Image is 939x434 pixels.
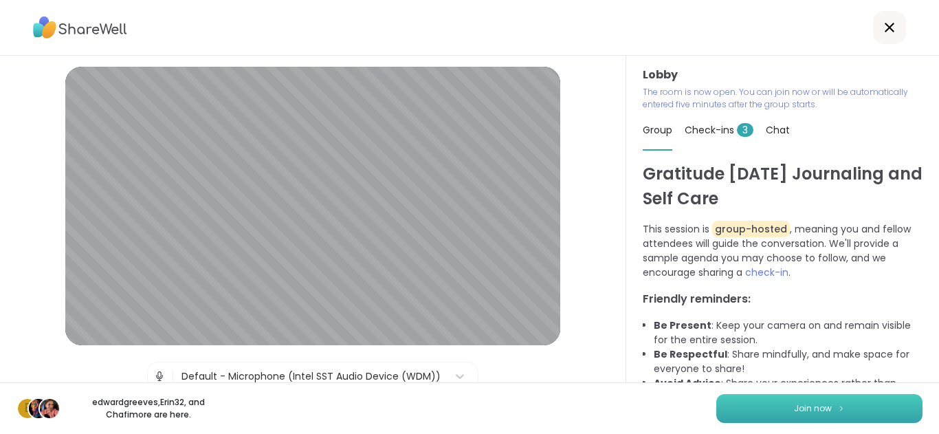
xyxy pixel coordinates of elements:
img: ShareWell Logo [33,12,127,43]
li: : Share mindfully, and make space for everyone to share! [654,347,923,376]
span: Group [643,123,672,137]
span: | [171,362,175,390]
span: Join now [794,402,832,415]
span: group-hosted [712,221,790,237]
img: Microphone [153,362,166,390]
span: 3 [737,123,753,137]
span: e [25,400,30,417]
img: ShareWell Logomark [837,404,846,412]
b: Avoid Advice [654,376,721,390]
span: check-in [745,265,788,279]
h3: Friendly reminders: [643,291,923,307]
p: This session is , meaning you and fellow attendees will guide the conversation. We'll provide a s... [643,222,923,280]
li: : Keep your camera on and remain visible for the entire session. [654,318,923,347]
span: Chat [766,123,790,137]
li: : Share your experiences rather than advice, as peers are not mental health professionals. [654,376,923,405]
div: Default - Microphone (Intel SST Audio Device (WDM)) [181,369,441,384]
p: edwardgreeves , Erin32 , and Chafi more are here. [71,396,225,421]
b: Be Respectful [654,347,727,361]
span: Check-ins [685,123,753,137]
h3: Lobby [643,67,923,83]
img: Erin32 [29,399,48,418]
h1: Gratitude [DATE] Journaling and Self Care [643,162,923,211]
img: Chafi [40,399,59,418]
p: The room is now open. You can join now or will be automatically entered five minutes after the gr... [643,86,923,111]
b: Be Present [654,318,711,332]
button: Join now [716,394,923,423]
